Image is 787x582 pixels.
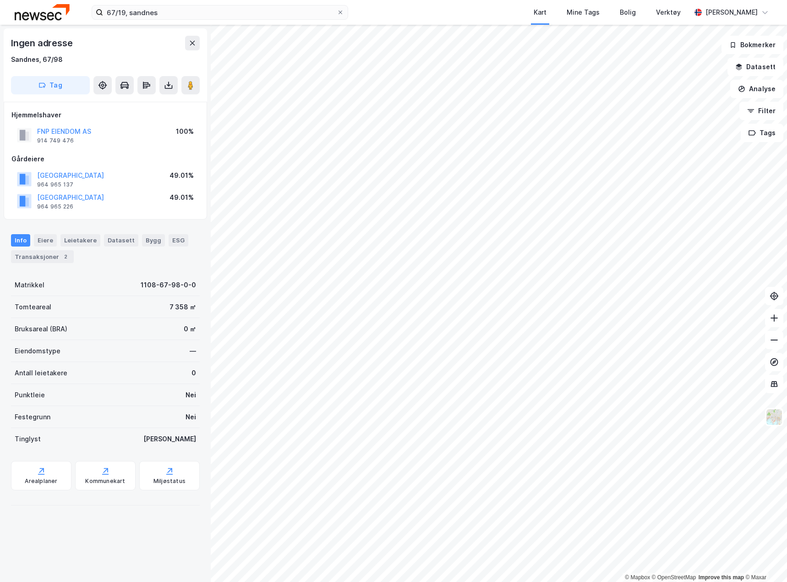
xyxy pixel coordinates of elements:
div: Tomteareal [15,302,51,313]
div: 964 965 137 [37,181,73,188]
div: Eiere [34,234,57,246]
div: Sandnes, 67/98 [11,54,63,65]
div: Bygg [142,234,165,246]
input: Søk på adresse, matrikkel, gårdeiere, leietakere eller personer [103,5,337,19]
a: Improve this map [699,574,744,581]
div: 0 [191,368,196,379]
div: Transaksjoner [11,250,74,263]
button: Filter [739,102,783,120]
div: 49.01% [169,192,194,203]
div: Ingen adresse [11,36,74,50]
iframe: Chat Widget [741,538,787,582]
div: [PERSON_NAME] [705,7,758,18]
button: Datasett [727,58,783,76]
div: Antall leietakere [15,368,67,379]
img: Z [765,408,783,426]
div: Eiendomstype [15,346,60,357]
div: Tinglyst [15,434,41,445]
div: Leietakere [60,234,100,246]
div: Gårdeiere [11,154,199,165]
div: Info [11,234,30,246]
div: — [190,346,196,357]
button: Tags [741,124,783,142]
div: 7 358 ㎡ [169,302,196,313]
div: Kommunekart [85,478,125,485]
div: Nei [186,412,196,423]
div: Kart [534,7,547,18]
div: 1108-67-98-0-0 [141,280,196,291]
div: [PERSON_NAME] [143,434,196,445]
a: OpenStreetMap [652,574,696,581]
div: Matrikkel [15,280,44,291]
button: Bokmerker [721,36,783,54]
a: Mapbox [625,574,650,581]
div: Miljøstatus [153,478,186,485]
div: Mine Tags [567,7,600,18]
div: Nei [186,390,196,401]
div: Kontrollprogram for chat [741,538,787,582]
div: Punktleie [15,390,45,401]
div: 914 749 476 [37,137,74,144]
div: 964 965 226 [37,203,73,210]
div: 2 [61,252,70,261]
div: Verktøy [656,7,681,18]
button: Tag [11,76,90,94]
div: Hjemmelshaver [11,110,199,121]
div: Datasett [104,234,138,246]
div: Bruksareal (BRA) [15,324,67,335]
div: Bolig [620,7,636,18]
div: 100% [176,126,194,137]
div: 49.01% [169,170,194,181]
button: Analyse [730,80,783,98]
img: newsec-logo.f6e21ccffca1b3a03d2d.png [15,4,70,20]
div: Festegrunn [15,412,50,423]
div: 0 ㎡ [184,324,196,335]
div: Arealplaner [25,478,57,485]
div: ESG [169,234,188,246]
